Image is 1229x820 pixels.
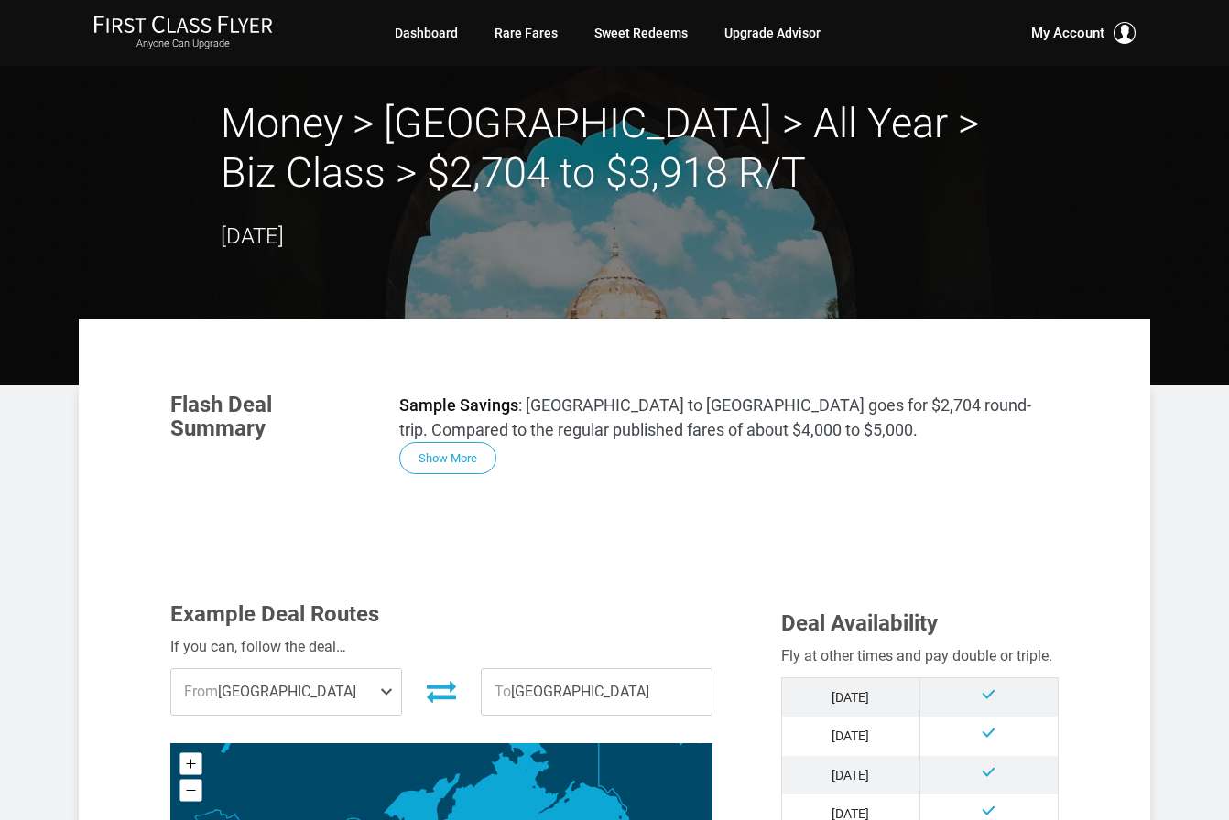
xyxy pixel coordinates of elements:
[221,223,284,249] time: [DATE]
[724,16,821,49] a: Upgrade Advisor
[395,16,458,49] a: Dashboard
[221,99,1008,198] h2: Money > [GEOGRAPHIC_DATA] > All Year > Biz Class > $2,704 to $3,918 R/T
[781,644,1059,668] div: Fly at other times and pay double or triple.
[594,16,688,49] a: Sweet Redeems
[781,756,919,794] td: [DATE]
[93,15,273,34] img: First Class Flyer
[399,393,1059,442] p: : [GEOGRAPHIC_DATA] to [GEOGRAPHIC_DATA] goes for $2,704 round-trip. Compared to the regular publ...
[781,717,919,755] td: [DATE]
[170,393,372,441] h3: Flash Deal Summary
[416,671,467,711] button: Invert Route Direction
[1031,22,1136,44] button: My Account
[495,683,511,700] span: To
[781,677,919,717] td: [DATE]
[93,38,273,50] small: Anyone Can Upgrade
[781,610,938,636] span: Deal Availability
[171,669,401,715] span: [GEOGRAPHIC_DATA]
[1031,22,1104,44] span: My Account
[170,635,712,659] div: If you can, follow the deal…
[184,683,218,700] span: From
[399,395,518,415] strong: Sample Savings
[399,442,496,474] button: Show More
[93,15,273,51] a: First Class FlyerAnyone Can Upgrade
[482,669,712,715] span: [GEOGRAPHIC_DATA]
[170,601,379,627] span: Example Deal Routes
[1080,765,1211,811] iframe: Opens a widget where you can find more information
[495,16,558,49] a: Rare Fares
